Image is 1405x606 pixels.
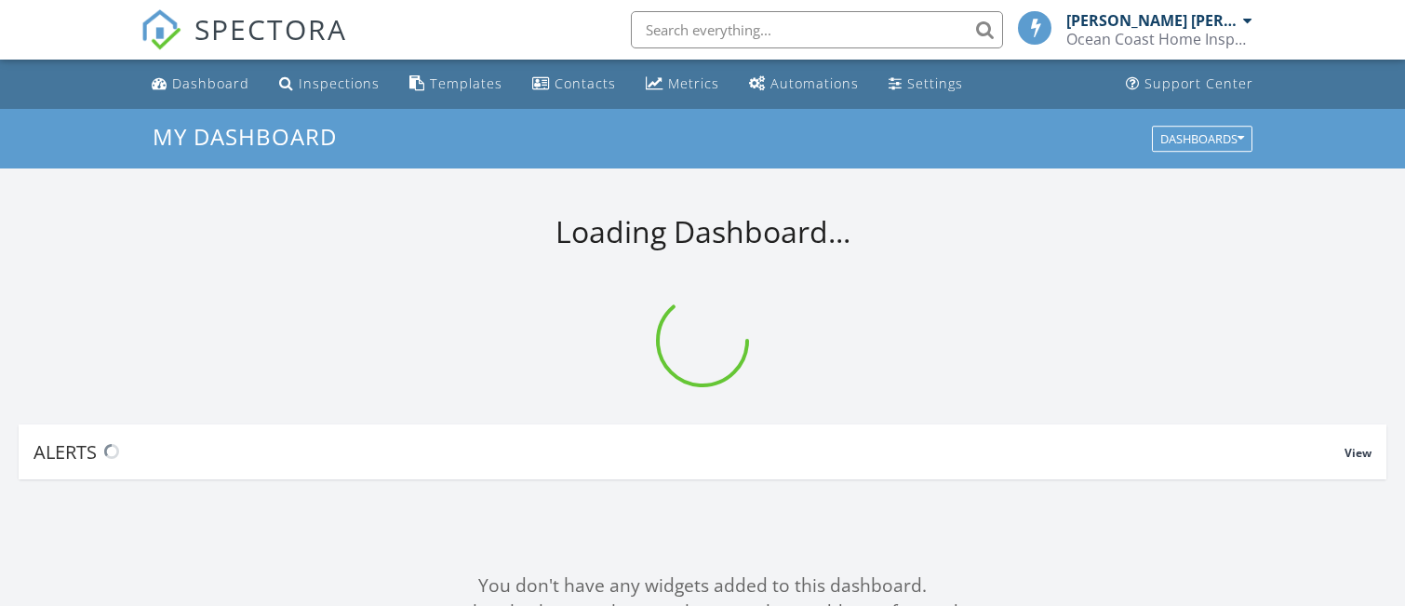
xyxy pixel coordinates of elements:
[1152,126,1252,152] button: Dashboards
[668,74,719,92] div: Metrics
[33,439,1345,465] div: Alerts
[638,67,727,101] a: Metrics
[172,74,249,92] div: Dashboard
[555,74,616,92] div: Contacts
[140,9,181,50] img: The Best Home Inspection Software - Spectora
[19,572,1386,599] div: You don't have any widgets added to this dashboard.
[140,25,347,64] a: SPECTORA
[1345,445,1372,461] span: View
[631,11,1003,48] input: Search everything...
[1144,74,1253,92] div: Support Center
[907,74,963,92] div: Settings
[299,74,380,92] div: Inspections
[1066,11,1238,30] div: [PERSON_NAME] [PERSON_NAME]
[742,67,866,101] a: Automations (Basic)
[881,67,970,101] a: Settings
[525,67,623,101] a: Contacts
[1160,132,1244,145] div: Dashboards
[144,67,257,101] a: Dashboard
[1066,30,1252,48] div: Ocean Coast Home Inspections
[272,67,387,101] a: Inspections
[153,121,337,152] span: My Dashboard
[430,74,502,92] div: Templates
[402,67,510,101] a: Templates
[770,74,859,92] div: Automations
[194,9,347,48] span: SPECTORA
[1118,67,1261,101] a: Support Center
